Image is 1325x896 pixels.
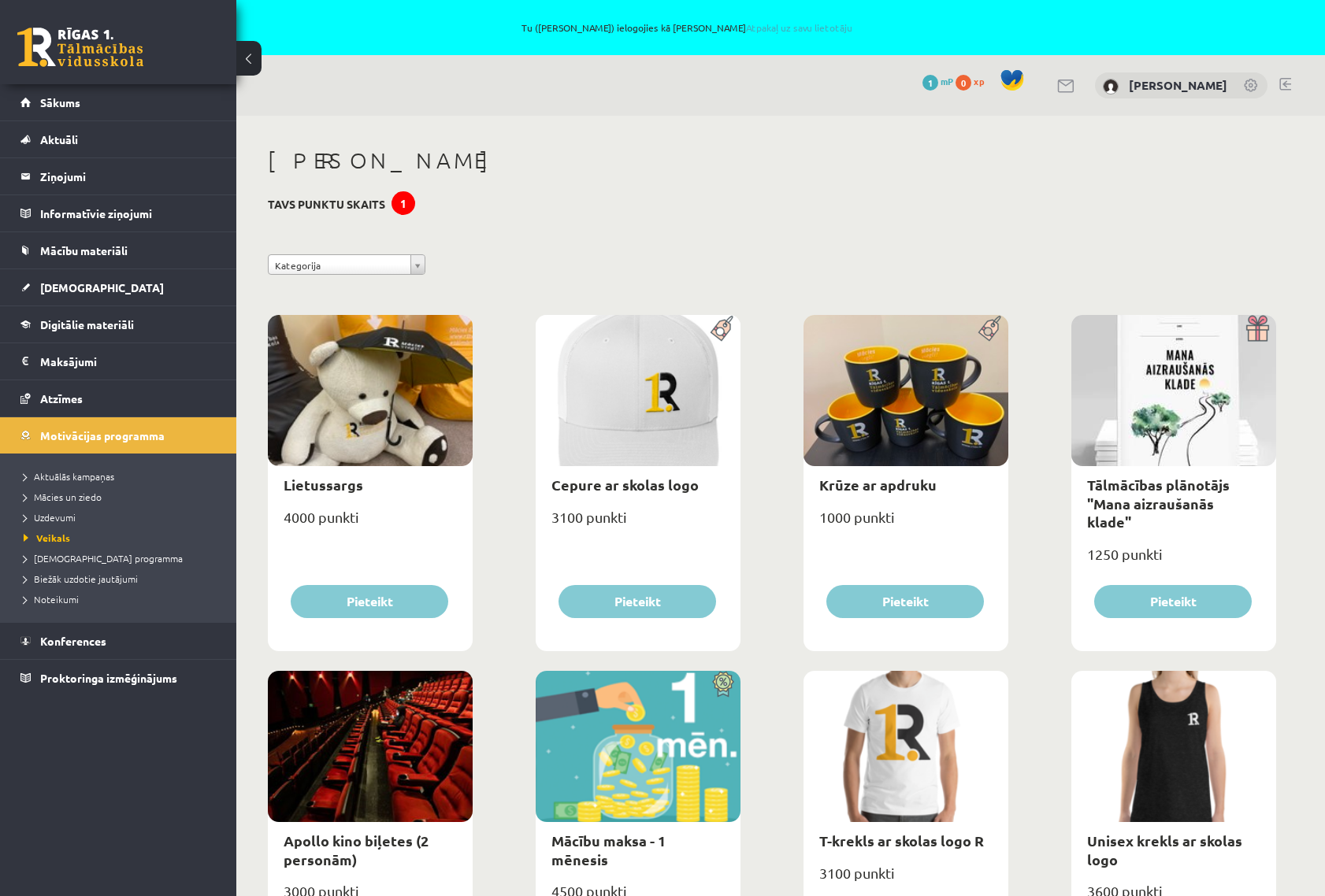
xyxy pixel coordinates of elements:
[804,504,1008,543] div: 1000 punkti
[24,552,183,565] span: [DEMOGRAPHIC_DATA] programma
[40,391,83,405] span: Atzīmes
[24,470,114,483] span: Aktuālās kampaņas
[40,158,217,194] legend: Ziņojumi
[268,254,425,275] a: Kategorija
[24,511,76,524] span: Uzdevumi
[40,317,134,331] span: Digitālie materiāli
[922,75,953,87] a: 1 mP
[20,660,217,696] a: Proktoringa izmēģinājums
[40,195,217,231] legend: Informatīvie ziņojumi
[20,121,217,157] a: Aktuāli
[24,531,70,544] span: Veikals
[1241,315,1276,342] img: Dāvana ar pārsteigumu
[1094,585,1252,618] button: Pieteikt
[551,476,699,494] a: Cepure ar skolas logo
[40,243,128,257] span: Mācību materiāli
[559,585,716,618] button: Pieteikt
[20,306,217,342] a: Digitālie materiāli
[284,831,429,868] a: Apollo kino biļetes (2 personām)
[1071,541,1276,580] div: 1250 punkti
[40,634,106,648] span: Konferences
[551,831,666,868] a: Mācību maksa - 1 mēnesis
[181,23,1193,32] span: Tu ([PERSON_NAME]) ielogojies kā [PERSON_NAME]
[536,504,740,543] div: 3100 punkti
[922,75,938,91] span: 1
[1087,831,1242,868] a: Unisex krekls ar skolas logo
[24,491,102,503] span: Mācies un ziedo
[956,75,992,87] a: 0 xp
[40,428,165,442] span: Motivācijas programma
[17,28,143,67] a: Rīgas 1. Tālmācības vidusskola
[24,592,221,606] a: Noteikumi
[24,531,221,545] a: Veikals
[1129,77,1227,93] a: [PERSON_NAME]
[746,21,852,34] a: Atpakaļ uz savu lietotāju
[20,195,217,231] a: Informatīvie ziņojumi
[20,158,217,194] a: Ziņojumi
[24,510,221,524] a: Uzdevumi
[40,280,164,294] span: [DEMOGRAPHIC_DATA]
[1103,79,1119,94] img: Rebeka Trofimova
[20,343,217,380] a: Maksājumi
[284,476,363,494] a: Lietussargs
[974,75,984,87] span: xp
[291,585,448,618] button: Pieteikt
[275,255,404,276] span: Kategorija
[956,75,971,91] span: 0
[40,671,177,685] span: Proktoringa izmēģinājums
[268,198,385,211] h3: Tavs punktu skaits
[24,469,221,483] a: Aktuālās kampaņas
[268,147,1276,174] h1: [PERSON_NAME]
[24,572,138,585] span: Biežāk uzdotie jautājumi
[819,476,937,494] a: Krūze ar apdruku
[941,75,953,87] span: mP
[40,95,80,109] span: Sākums
[20,84,217,120] a: Sākums
[24,593,79,605] span: Noteikumi
[826,585,984,618] button: Pieteikt
[24,551,221,565] a: [DEMOGRAPHIC_DATA] programma
[40,343,217,380] legend: Maksājumi
[705,671,740,698] img: Atlaide
[268,504,473,543] div: 4000 punkti
[392,191,415,215] div: 1
[20,232,217,268] a: Mācību materiāli
[819,831,984,850] a: T-krekls ar skolas logo R
[20,623,217,659] a: Konferences
[20,269,217,305] a: [DEMOGRAPHIC_DATA]
[24,572,221,586] a: Biežāk uzdotie jautājumi
[973,315,1008,342] img: Populāra prece
[705,315,740,342] img: Populāra prece
[1087,476,1230,531] a: Tālmācības plānotājs "Mana aizraušanās klade"
[20,417,217,454] a: Motivācijas programma
[20,380,217,417] a: Atzīmes
[24,490,221,504] a: Mācies un ziedo
[40,132,78,146] span: Aktuāli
